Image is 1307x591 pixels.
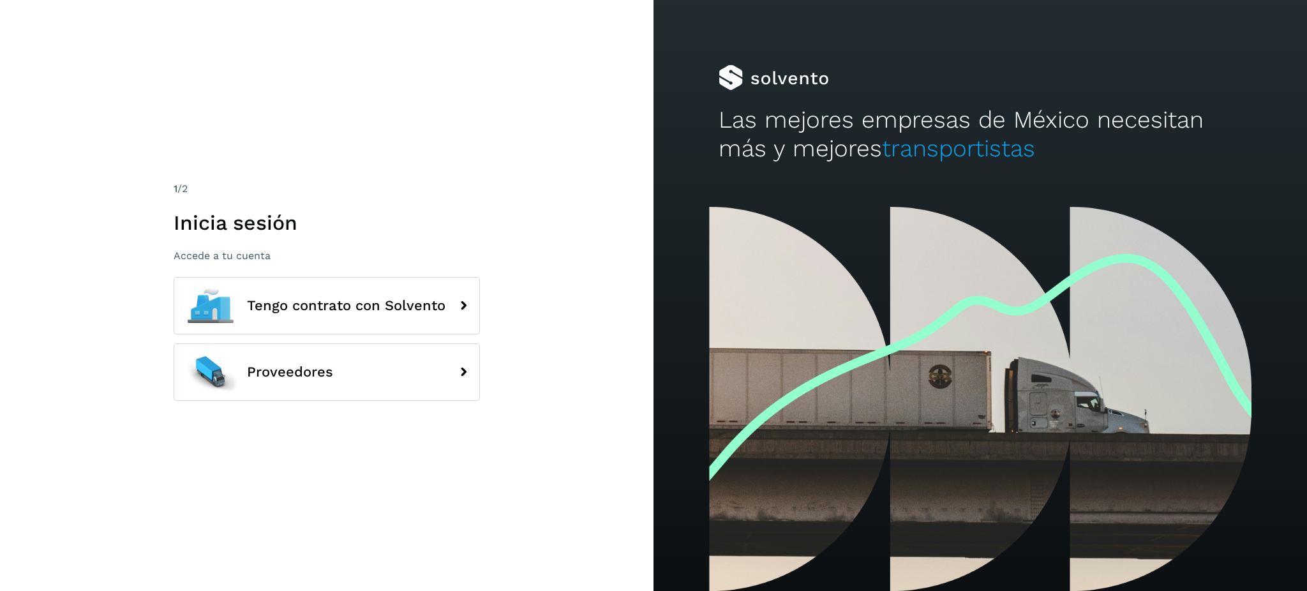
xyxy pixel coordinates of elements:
p: Accede a tu cuenta [174,250,480,262]
button: Proveedores [174,343,480,401]
span: 1 [174,183,177,195]
span: transportistas [882,135,1035,162]
span: Proveedores [247,364,333,380]
div: /2 [174,181,480,197]
button: Tengo contrato con Solvento [174,277,480,334]
h2: Las mejores empresas de México necesitan más y mejores [719,106,1241,163]
span: Tengo contrato con Solvento [247,298,445,313]
h1: Inicia sesión [174,211,480,235]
